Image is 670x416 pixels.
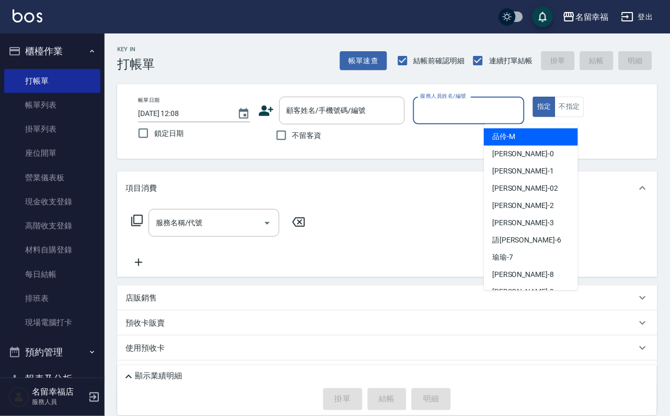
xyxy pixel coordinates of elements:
[492,218,554,229] span: [PERSON_NAME] -3
[4,38,100,65] button: 櫃檯作業
[492,149,554,160] span: [PERSON_NAME] -0
[4,166,100,190] a: 營業儀表板
[492,132,515,143] span: 品伶 -M
[154,128,184,139] span: 鎖定日期
[8,387,29,408] img: Person
[117,310,657,336] div: 預收卡販賣
[4,286,100,310] a: 排班表
[117,46,155,53] h2: Key In
[32,387,85,398] h5: 名留幸福店
[532,6,553,27] button: save
[13,9,42,22] img: Logo
[117,171,657,205] div: 項目消費
[292,130,322,141] span: 不留客資
[117,57,155,72] h3: 打帳單
[4,117,100,141] a: 掛單列表
[421,92,467,100] label: 服務人員姓名/編號
[135,371,182,382] p: 顯示業績明細
[126,183,157,194] p: 項目消費
[4,339,100,366] button: 預約管理
[231,101,256,126] button: Choose date, selected date is 2025-10-13
[4,262,100,286] a: 每日結帳
[117,361,657,386] div: 其他付款方式
[4,366,100,393] button: 報表及分析
[492,270,554,281] span: [PERSON_NAME] -8
[489,55,533,66] span: 連續打單結帳
[492,252,513,263] span: 瑜瑜 -7
[138,96,160,104] label: 帳單日期
[4,141,100,165] a: 座位開單
[117,336,657,361] div: 使用預收卡
[4,238,100,262] a: 材料自購登錄
[4,93,100,117] a: 帳單列表
[340,51,387,71] button: 帳單速查
[32,398,85,407] p: 服務人員
[492,183,558,194] span: [PERSON_NAME] -02
[4,69,100,93] a: 打帳單
[126,293,157,304] p: 店販銷售
[126,343,165,354] p: 使用預收卡
[138,105,227,122] input: YYYY/MM/DD hh:mm
[117,285,657,310] div: 店販銷售
[414,55,465,66] span: 結帳前確認明細
[492,287,554,298] span: [PERSON_NAME] -9
[575,10,609,24] div: 名留幸福
[533,97,555,117] button: 指定
[555,97,584,117] button: 不指定
[259,215,276,232] button: Open
[4,190,100,214] a: 現金收支登錄
[617,7,657,27] button: 登出
[559,6,613,28] button: 名留幸福
[126,318,165,329] p: 預收卡販賣
[492,201,554,212] span: [PERSON_NAME] -2
[4,310,100,334] a: 現場電腦打卡
[492,166,554,177] span: [PERSON_NAME] -1
[4,214,100,238] a: 高階收支登錄
[492,235,561,246] span: 語[PERSON_NAME] -6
